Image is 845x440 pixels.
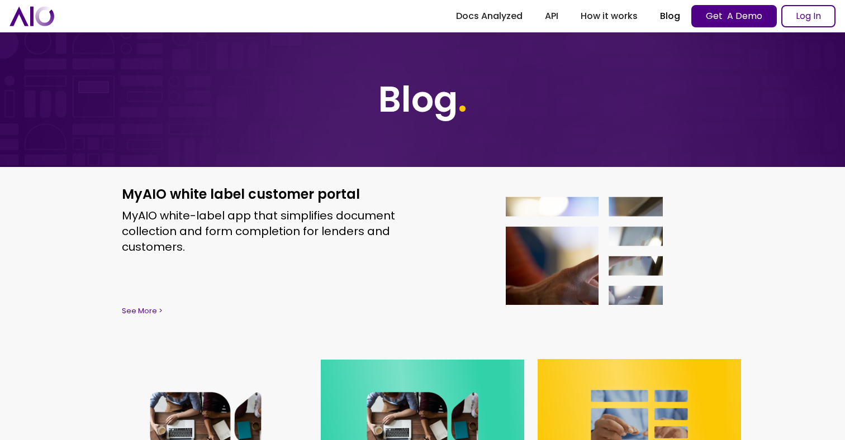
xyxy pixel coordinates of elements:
div: See More > [122,305,400,317]
a: API [534,6,569,26]
a: Log In [781,5,835,27]
a: Docs Analyzed [445,6,534,26]
a: MyAIO white label customer portalMyAIO white-label app that simplifies document collection and fo... [104,167,741,334]
p: MyAIO white-label app that simplifies document collection and form completion for lenders and cus... [122,208,400,255]
h3: MyAIO white label customer portal [122,185,400,204]
a: How it works [569,6,649,26]
a: Blog [649,6,691,26]
a: home [10,6,54,26]
h1: Blog [378,78,467,121]
span: . [458,74,467,124]
a: Get A Demo [691,5,777,27]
